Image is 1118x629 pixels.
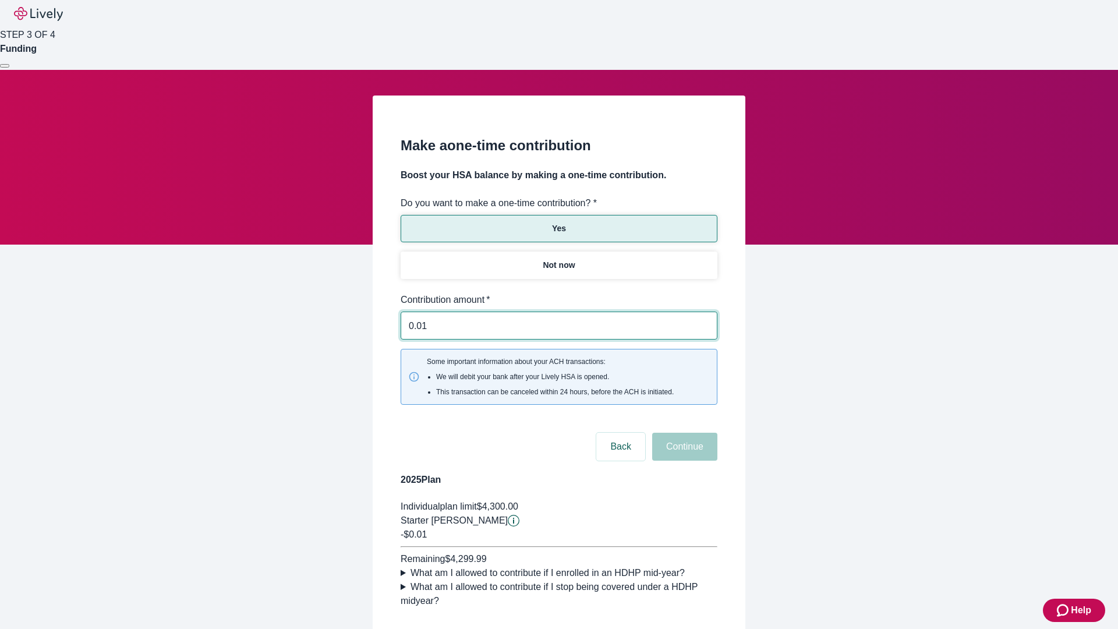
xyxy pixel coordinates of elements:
[508,515,519,526] svg: Starter penny details
[427,356,674,397] span: Some important information about your ACH transactions:
[445,554,486,564] span: $4,299.99
[436,372,674,382] li: We will debit your bank after your Lively HSA is opened.
[508,515,519,526] button: Lively will contribute $0.01 to establish your account
[543,259,575,271] p: Not now
[401,566,717,580] summary: What am I allowed to contribute if I enrolled in an HDHP mid-year?
[401,554,445,564] span: Remaining
[401,314,717,337] input: $0.00
[401,501,477,511] span: Individual plan limit
[1043,599,1105,622] button: Zendesk support iconHelp
[401,529,427,539] span: -$0.01
[401,168,717,182] h4: Boost your HSA balance by making a one-time contribution.
[401,252,717,279] button: Not now
[436,387,674,397] li: This transaction can be canceled within 24 hours, before the ACH is initiated.
[1057,603,1071,617] svg: Zendesk support icon
[401,580,717,608] summary: What am I allowed to contribute if I stop being covered under a HDHP midyear?
[596,433,645,461] button: Back
[401,473,717,487] h4: 2025 Plan
[477,501,518,511] span: $4,300.00
[401,135,717,156] h2: Make a one-time contribution
[552,222,566,235] p: Yes
[1071,603,1091,617] span: Help
[401,515,508,525] span: Starter [PERSON_NAME]
[401,215,717,242] button: Yes
[401,196,597,210] label: Do you want to make a one-time contribution? *
[401,293,490,307] label: Contribution amount
[14,7,63,21] img: Lively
